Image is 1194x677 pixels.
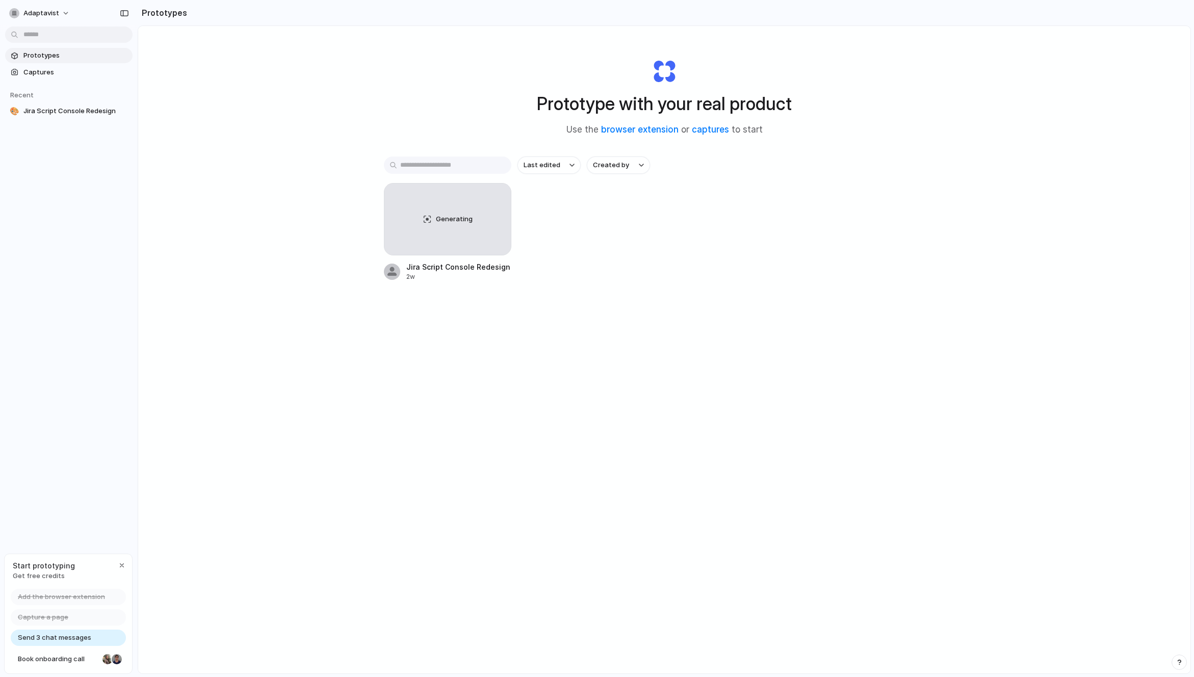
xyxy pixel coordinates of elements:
span: Add the browser extension [18,592,105,602]
a: GeneratingJira Script Console Redesign2w [384,183,511,281]
a: browser extension [601,124,679,135]
a: captures [692,124,729,135]
span: Created by [593,160,629,170]
span: Jira Script Console Redesign [23,106,128,116]
span: Get free credits [13,571,75,581]
span: Capture a page [18,612,68,622]
button: Adaptavist [5,5,75,21]
button: Last edited [517,157,581,174]
span: Start prototyping [13,560,75,571]
div: 🎨 [9,106,19,116]
a: Prototypes [5,48,133,63]
div: Christian Iacullo [111,653,123,665]
span: Last edited [524,160,560,170]
span: Adaptavist [23,8,59,18]
a: Captures [5,65,133,80]
span: Jira Script Console Redesign [406,262,511,272]
h2: Prototypes [138,7,187,19]
span: Send 3 chat messages [18,633,91,643]
span: Captures [23,67,128,77]
a: 🎨Jira Script Console Redesign [5,103,133,119]
button: Created by [587,157,650,174]
span: Use the or to start [566,123,763,137]
div: Nicole Kubica [101,653,114,665]
span: Generating [436,214,473,224]
h1: Prototype with your real product [537,90,792,117]
a: Book onboarding call [11,651,126,667]
div: 2w [406,272,511,281]
span: Book onboarding call [18,654,98,664]
span: Recent [10,91,34,99]
span: Prototypes [23,50,128,61]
